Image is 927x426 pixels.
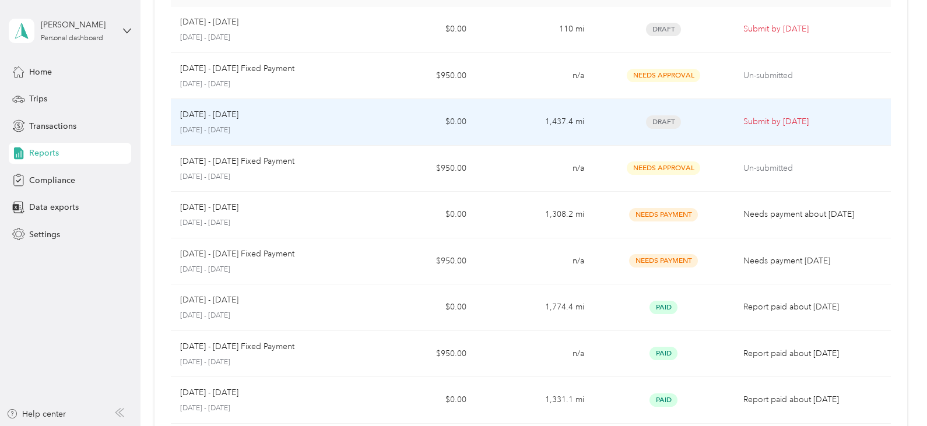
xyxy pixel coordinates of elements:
span: Transactions [29,120,76,132]
button: Help center [6,408,66,420]
td: $950.00 [359,238,476,285]
p: [DATE] - [DATE] [180,172,349,182]
td: $950.00 [359,53,476,100]
span: Draft [646,115,681,129]
p: [DATE] - [DATE] Fixed Payment [180,340,294,353]
span: Trips [29,93,47,105]
p: [DATE] - [DATE] [180,265,349,275]
span: Compliance [29,174,75,186]
p: [DATE] - [DATE] [180,33,349,43]
p: [DATE] - [DATE] [180,108,238,121]
td: $0.00 [359,6,476,53]
td: 1,308.2 mi [476,192,593,238]
td: n/a [476,53,593,100]
p: Needs payment [DATE] [743,255,881,267]
td: n/a [476,238,593,285]
span: Paid [649,301,677,314]
td: $0.00 [359,99,476,146]
p: [DATE] - [DATE] [180,218,349,228]
span: Data exports [29,201,79,213]
td: 110 mi [476,6,593,53]
p: [DATE] - [DATE] Fixed Payment [180,62,294,75]
span: Needs Approval [627,69,700,82]
td: $0.00 [359,284,476,331]
p: [DATE] - [DATE] [180,201,238,214]
p: [DATE] - [DATE] Fixed Payment [180,155,294,168]
p: [DATE] - [DATE] [180,403,349,414]
td: $0.00 [359,192,476,238]
td: 1,437.4 mi [476,99,593,146]
p: Submit by [DATE] [743,23,881,36]
td: n/a [476,331,593,378]
p: Needs payment about [DATE] [743,208,881,221]
p: [DATE] - [DATE] [180,386,238,399]
div: Personal dashboard [41,35,103,42]
span: Reports [29,147,59,159]
p: Un-submitted [743,162,881,175]
iframe: Everlance-gr Chat Button Frame [862,361,927,426]
td: n/a [476,146,593,192]
div: [PERSON_NAME] [41,19,114,31]
td: 1,331.1 mi [476,377,593,424]
p: Report paid about [DATE] [743,301,881,314]
p: Report paid about [DATE] [743,347,881,360]
p: [DATE] - [DATE] [180,79,349,90]
p: [DATE] - [DATE] Fixed Payment [180,248,294,260]
span: Draft [646,23,681,36]
p: [DATE] - [DATE] [180,16,238,29]
p: Un-submitted [743,69,881,82]
p: [DATE] - [DATE] [180,311,349,321]
p: [DATE] - [DATE] [180,294,238,307]
td: $950.00 [359,331,476,378]
p: Report paid about [DATE] [743,393,881,406]
span: Needs Approval [627,161,700,175]
td: 1,774.4 mi [476,284,593,331]
td: $950.00 [359,146,476,192]
p: [DATE] - [DATE] [180,125,349,136]
span: Paid [649,393,677,407]
td: $0.00 [359,377,476,424]
span: Paid [649,347,677,360]
span: Needs Payment [629,254,698,267]
span: Settings [29,228,60,241]
span: Needs Payment [629,208,698,221]
span: Home [29,66,52,78]
p: Submit by [DATE] [743,115,881,128]
p: [DATE] - [DATE] [180,357,349,368]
